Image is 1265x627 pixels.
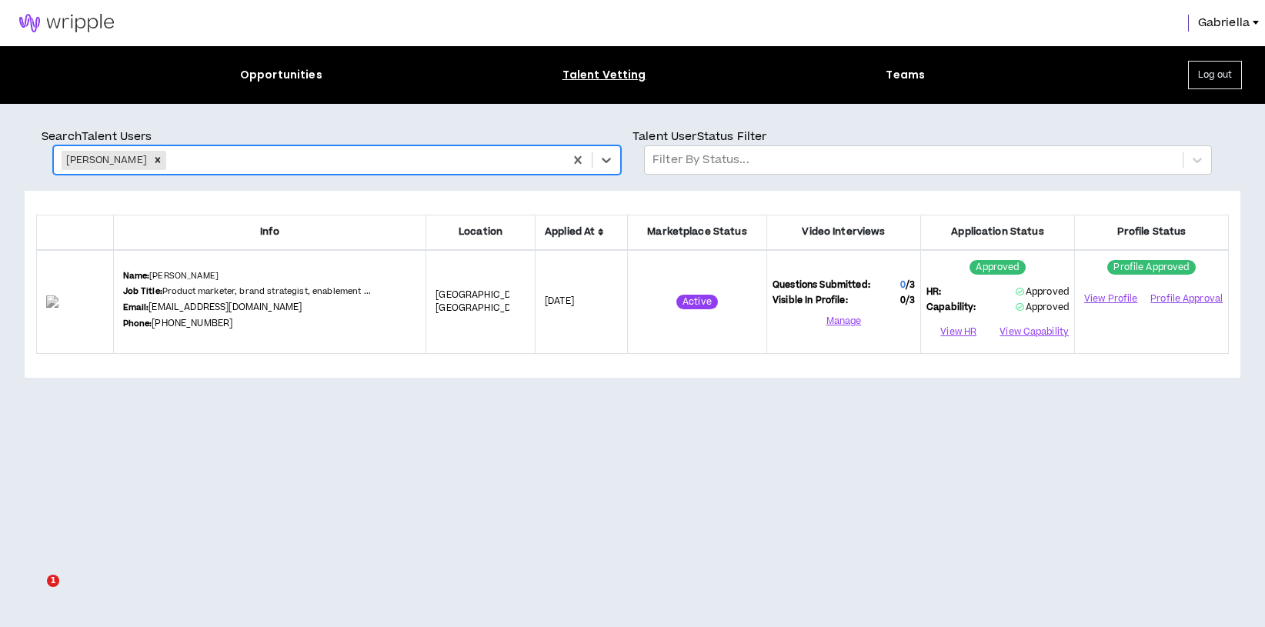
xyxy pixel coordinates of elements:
button: Profile Approval [1150,287,1223,310]
b: Name: [123,270,150,282]
b: Job Title: [123,285,162,297]
div: Teams [886,67,925,83]
span: 1 [47,575,59,587]
a: [PHONE_NUMBER] [152,317,232,330]
span: 0 [900,294,915,308]
th: Video Interviews [767,215,921,250]
sup: Profile Approved [1107,260,1195,275]
span: Approved [1016,301,1069,314]
span: HR: [926,285,941,299]
span: Questions Submitted: [773,278,870,292]
button: Log out [1188,61,1242,89]
span: / 3 [906,278,915,292]
p: [DATE] [545,295,618,308]
p: Search Talent Users [42,128,632,145]
span: Visible In Profile: [773,294,848,308]
div: [PERSON_NAME] [62,151,149,170]
th: Profile Status [1075,215,1229,250]
span: Gabriella [1198,15,1250,32]
b: Email: [123,302,149,313]
span: Applied At [545,225,618,239]
span: / 3 [906,294,915,307]
th: Marketplace Status [628,215,767,250]
a: [EMAIL_ADDRESS][DOMAIN_NAME] [149,301,302,314]
sup: Approved [970,260,1025,275]
button: View HR [926,321,990,344]
sup: Active [676,295,718,309]
a: View Profile [1080,285,1141,312]
span: 0 [900,278,906,292]
th: Info [113,215,426,250]
p: [PERSON_NAME] [123,270,219,282]
img: RkJA69m6g1lFtik7O4rp72ZfdK2hlUd1JcsLFFcd.png [46,295,104,308]
button: Manage [773,310,915,333]
span: [GEOGRAPHIC_DATA] , [GEOGRAPHIC_DATA] [436,288,533,315]
div: Opportunities [240,67,322,83]
button: View Capability [1000,321,1069,344]
span: Capability: [926,301,976,315]
p: Product marketer, brand strategist, enablement ... [123,285,371,298]
p: Talent User Status Filter [632,128,1223,145]
th: Location [426,215,536,250]
b: Phone: [123,318,152,329]
div: Remove Jamie Molnar [149,151,166,170]
span: Approved [1016,285,1069,298]
iframe: Intercom live chat [15,575,52,612]
th: Application Status [921,215,1075,250]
